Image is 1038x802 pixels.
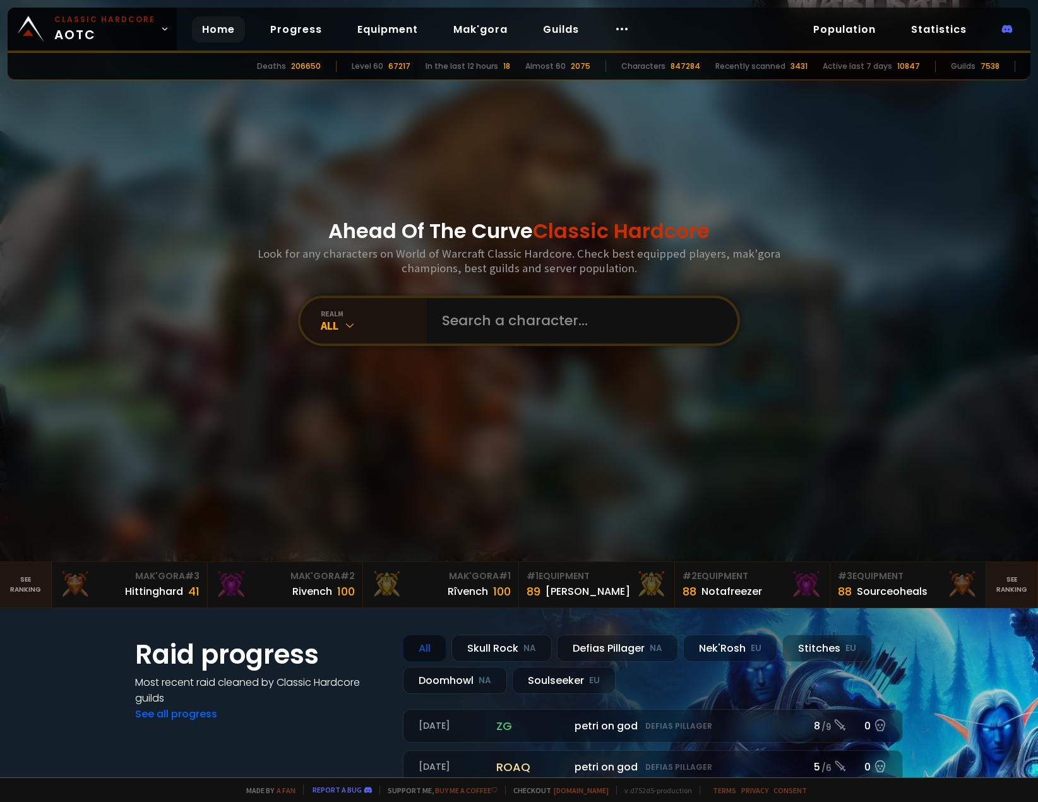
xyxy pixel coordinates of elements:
[519,562,675,607] a: #1Equipment89[PERSON_NAME]
[751,642,761,655] small: EU
[52,562,208,607] a: Mak'Gora#3Hittinghard41
[523,642,536,655] small: NA
[403,750,903,784] a: [DATE]roaqpetri on godDefias Pillager5 /60
[512,667,616,694] div: Soulseeker
[435,786,498,795] a: Buy me a coffee
[215,570,355,583] div: Mak'Gora
[337,583,355,600] div: 100
[901,16,977,42] a: Statistics
[527,570,667,583] div: Equipment
[313,785,362,794] a: Report a bug
[135,707,217,721] a: See all progress
[741,786,768,795] a: Privacy
[257,61,286,72] div: Deaths
[571,61,590,72] div: 2075
[533,217,710,245] span: Classic Hardcore
[790,61,808,72] div: 3431
[277,786,295,795] a: a fan
[525,61,566,72] div: Almost 60
[546,584,630,599] div: [PERSON_NAME]
[527,570,539,582] span: # 1
[54,14,155,44] span: AOTC
[434,298,722,344] input: Search a character...
[479,674,491,687] small: NA
[650,642,662,655] small: NA
[371,570,511,583] div: Mak'Gora
[188,583,200,600] div: 41
[208,562,364,607] a: Mak'Gora#2Rivench100
[803,16,886,42] a: Population
[8,8,177,51] a: Classic HardcoreAOTC
[533,16,589,42] a: Guilds
[352,61,383,72] div: Level 60
[426,61,498,72] div: In the last 12 hours
[986,562,1038,607] a: Seeranking
[340,570,355,582] span: # 2
[135,674,388,706] h4: Most recent raid cleaned by Classic Hardcore guilds
[379,786,498,795] span: Support me,
[192,16,245,42] a: Home
[981,61,999,72] div: 7538
[683,635,777,662] div: Nek'Rosh
[782,635,872,662] div: Stitches
[554,786,609,795] a: [DOMAIN_NAME]
[503,61,510,72] div: 18
[403,635,446,662] div: All
[291,61,321,72] div: 206650
[403,709,903,743] a: [DATE]zgpetri on godDefias Pillager8 /90
[823,61,892,72] div: Active last 7 days
[683,583,696,600] div: 88
[253,246,785,275] h3: Look for any characters on World of Warcraft Classic Hardcore. Check best equipped players, mak'g...
[321,309,427,318] div: realm
[499,570,511,582] span: # 1
[557,635,678,662] div: Defias Pillager
[527,583,540,600] div: 89
[838,570,852,582] span: # 3
[838,583,852,600] div: 88
[505,786,609,795] span: Checkout
[403,667,507,694] div: Doomhowl
[185,570,200,582] span: # 3
[675,562,831,607] a: #2Equipment88Notafreezer
[715,61,785,72] div: Recently scanned
[388,61,410,72] div: 67217
[857,584,928,599] div: Sourceoheals
[897,61,920,72] div: 10847
[328,216,710,246] h1: Ahead Of The Curve
[448,584,488,599] div: Rîvench
[621,61,665,72] div: Characters
[773,786,807,795] a: Consent
[59,570,200,583] div: Mak'Gora
[830,562,986,607] a: #3Equipment88Sourceoheals
[363,562,519,607] a: Mak'Gora#1Rîvench100
[589,674,600,687] small: EU
[451,635,552,662] div: Skull Rock
[951,61,975,72] div: Guilds
[683,570,697,582] span: # 2
[321,318,427,333] div: All
[838,570,978,583] div: Equipment
[701,584,762,599] div: Notafreezer
[683,570,823,583] div: Equipment
[135,635,388,674] h1: Raid progress
[260,16,332,42] a: Progress
[493,583,511,600] div: 100
[713,786,736,795] a: Terms
[845,642,856,655] small: EU
[671,61,700,72] div: 847284
[125,584,183,599] div: Hittinghard
[239,786,295,795] span: Made by
[443,16,518,42] a: Mak'gora
[347,16,428,42] a: Equipment
[54,14,155,25] small: Classic Hardcore
[616,786,692,795] span: v. d752d5 - production
[292,584,332,599] div: Rivench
